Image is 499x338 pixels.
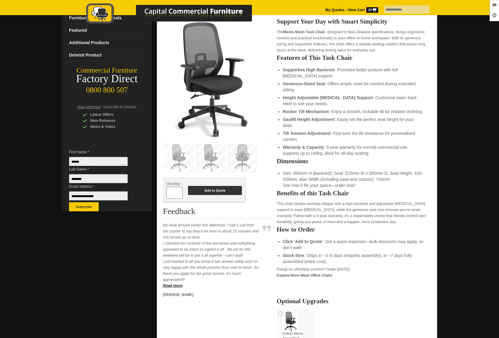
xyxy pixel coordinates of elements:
[283,170,425,188] li: Size: 600mm H (backrest); Seat: 515mm W x 500mm D; Seat Height: 420-535mm; Max Width (including b...
[277,201,431,225] p: This chair tackles workday fatigue with a high backrest and adjustable [MEDICAL_DATA] support to ...
[277,55,431,61] h2: Features of This Task Chair
[283,144,425,156] li: : 5-year warranty for normal commercial use, supports up to 140kg, ideal for all-day seating.
[69,3,281,25] img: Capital Commercial Furniture Logo
[83,124,140,130] div: News & Views
[283,109,425,115] li: : Enjoy a smooth, lockable tilt for relaxed reclining.
[69,3,281,27] a: Capital Commercial Furniture Logo
[366,7,378,13] span: 20
[163,284,183,288] a: Read more
[277,226,431,232] h2: How to Order
[163,222,260,289] p: My desk arrived earlier this afternoon. I had a call from the courier to say they’d be here in ab...
[325,8,345,12] a: My Quotes
[83,118,140,124] div: New Releases
[283,81,325,86] strong: Generous-Sized Seat
[62,83,152,94] div: 0800 800 507
[163,207,272,219] h2: Feedback
[283,252,425,265] li: : Ships in ~3–5 days (requires assembly); or ~7 days fully assembled (extra cost).
[166,182,181,186] span: Quantity:
[283,145,324,150] strong: Warranty & Capacity
[69,157,128,166] input: First Name *
[277,29,431,53] p: The , designed to New Zealand specifications, brings ergonomic comfort and practical functionalit...
[83,112,140,118] div: Latest Offers
[103,105,137,109] span: Subscribe to receive:
[283,312,298,331] img: Deliver Memo Assembled
[283,130,425,142] li: : Fine-tune the tilt resistance for personalised comfort.
[283,95,373,100] strong: Height Adjustable [MEDICAL_DATA] Support
[283,253,304,258] strong: Stock Item
[277,298,431,304] h2: Optional Upgrades
[62,66,152,75] div: Commercial Furniture
[69,174,128,183] input: Last Name *
[67,37,152,49] a: Additional Products
[188,186,242,195] button: Add to Quote
[283,109,329,114] strong: Rocker Tilt Mechanism
[277,18,431,24] h2: Support Your Day with Smart Simplicity
[69,149,137,155] span: First Name *
[283,67,335,72] strong: Supportive High Backrest
[69,166,137,172] span: Last Name *
[283,117,335,122] strong: Gaslift Height Adjustment
[283,239,323,244] strong: Click 'Add to Quote'
[283,239,425,251] li: : Get a quick response—bulk discounts may apply, so don’t wait!
[283,183,355,188] em: See how it fits your space—order now!
[283,67,425,79] li: : Promotes better posture with full [MEDICAL_DATA] support.
[277,273,332,278] a: Explore More Mesh Office Chairs
[283,95,425,107] li: : Customise lower back relief to suit your needs.
[69,184,137,190] span: Email Address *
[277,158,431,164] h2: Dimensions
[277,266,431,278] p: Ready for effortless comfort? Order [DATE]!
[348,8,378,12] strong: View Cart
[69,191,128,200] input: Email Address *
[69,202,99,211] button: Subscribe
[283,131,331,136] strong: Tilt Tension Adjustment
[277,190,431,196] h2: Benefits of this Task Chair
[347,8,378,12] a: View Cart20
[283,30,325,34] strong: Memo Mesh Task Chair
[283,81,425,93] li: : Offers ample room for comfort during extended sitting.
[163,292,260,298] p: [PERSON_NAME]
[166,22,257,137] img: Memo Mesh Task Chair – black mesh office chair with adjustable lumbar for NZ businesses.
[67,24,152,37] a: Featured
[62,75,152,83] div: Factory Direct
[67,49,152,61] a: Deleted Product
[67,12,152,24] a: Furniture Clearance Deals
[283,116,425,128] li: : Easily set the perfect seat height for your desk.
[77,105,101,109] span: Stay Informed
